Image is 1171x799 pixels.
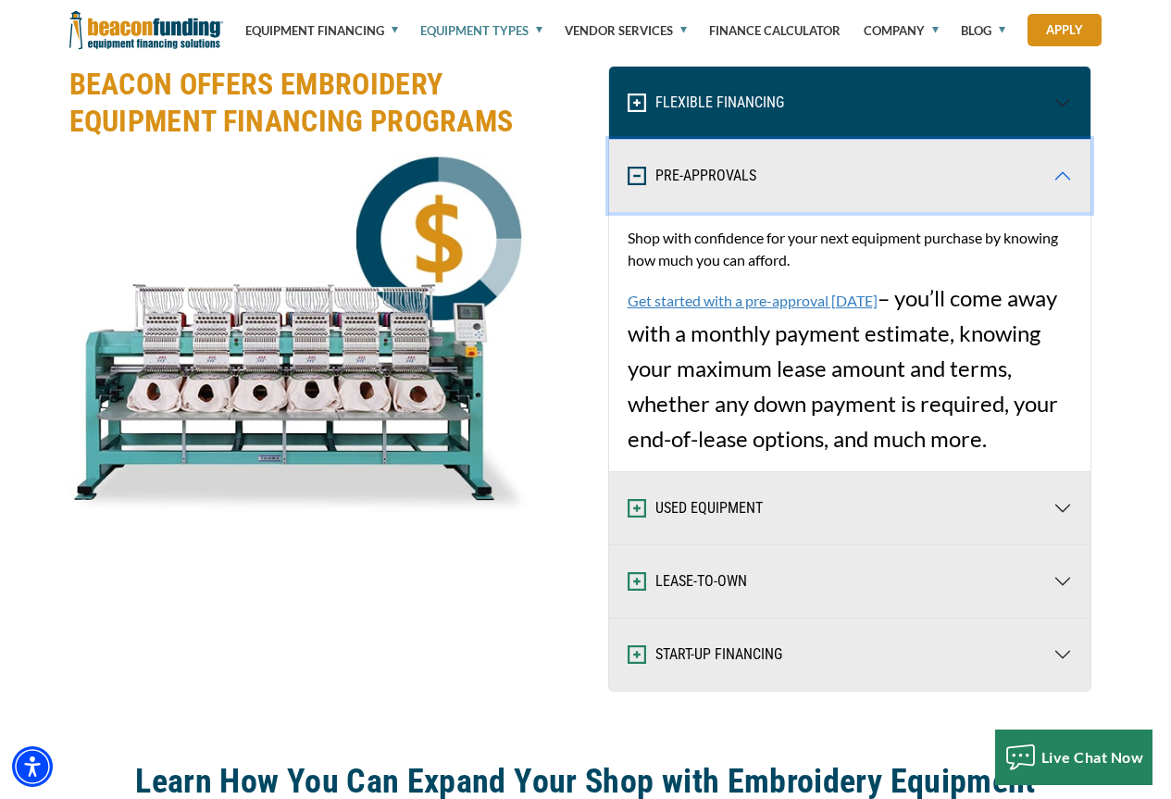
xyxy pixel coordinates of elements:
[609,618,1090,691] button: START-UP FINANCING
[628,227,1072,271] p: Shop with confidence for your next equipment purchase by knowing how much you can afford.
[1041,748,1144,766] span: Live Chat Now
[69,66,575,140] h3: BEACON OFFERS EMBROIDERY EQUIPMENT FINANCING PROGRAMS
[995,730,1153,785] button: Live Chat Now
[609,140,1090,212] button: PRE-APPROVALS
[69,154,532,524] img: Embroidery machine
[1028,14,1102,46] a: Apply
[609,67,1090,139] button: FLEXIBLE FINANCING
[12,746,53,787] div: Accessibility Menu
[628,94,646,112] img: Expand and Collapse Icon
[628,227,1072,452] span: – you’ll come away with a monthly payment estimate, knowing your maximum lease amount and terms, ...
[609,472,1090,544] button: USED EQUIPMENT
[628,167,646,185] img: Expand and Collapse Icon
[628,292,878,309] a: Get started with a pre-approval [DATE]
[628,499,646,518] img: Expand and Collapse Icon
[609,545,1090,618] button: LEASE-TO-OWN
[628,572,646,591] img: Expand and Collapse Icon
[628,645,646,664] img: Expand and Collapse Icon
